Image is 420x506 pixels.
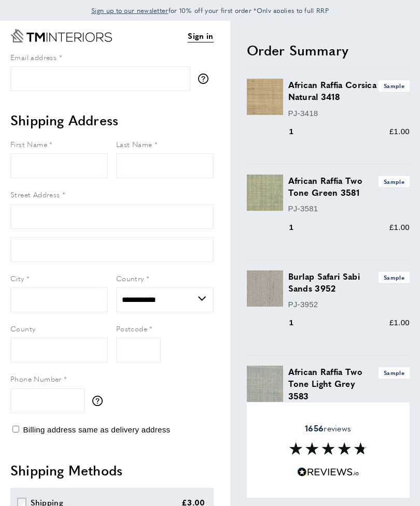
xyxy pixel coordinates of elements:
div: 1 [288,125,309,138]
span: Email address [10,52,57,62]
span: City [10,273,24,283]
img: African Raffia Corsica Natural 3418 [247,79,283,115]
span: Sample [379,80,410,91]
p: PJ-3418 [288,107,410,120]
span: Street Address [10,189,60,199]
span: Phone Number [10,373,62,384]
span: £1.00 [389,127,410,136]
img: African Raffia Two Tone Light Grey 3583 [247,366,283,402]
div: 1 [288,221,309,234]
strong: 1656 [305,422,324,434]
div: 1 [288,316,309,329]
span: Country [116,273,144,283]
p: PJ-3952 [288,298,410,311]
span: Sign up to our newsletter [91,6,169,15]
span: for 10% off your first order *Only applies to full RRP [91,6,329,15]
span: £1.00 [389,318,410,327]
input: Billing address same as delivery address [12,426,19,432]
h2: Shipping Methods [10,461,214,480]
h2: Order Summary [247,41,410,60]
span: Postcode [116,323,147,334]
img: Reviews.io 5 stars [297,467,359,477]
h3: Burlap Safari Sabi Sands 3952 [288,270,410,294]
a: Sign up to our newsletter [91,5,169,16]
a: Sign in [188,30,213,42]
span: reviews [305,423,351,433]
span: £1.00 [389,223,410,232]
h3: African Raffia Corsica Natural 3418 [288,79,410,103]
img: African Raffia Two Tone Green 3581 [247,175,283,211]
a: Go to Home page [10,29,112,42]
span: Billing address same as delivery address [23,425,170,434]
img: Burlap Safari Sabi Sands 3952 [247,270,283,307]
p: PJ-3581 [288,203,410,215]
span: First Name [10,139,47,149]
span: County [10,323,35,334]
span: Sample [379,176,410,187]
span: Last Name [116,139,152,149]
button: More information [198,74,214,84]
span: Sample [379,272,410,283]
h3: African Raffia Two Tone Light Grey 3583 [288,366,410,401]
h2: Shipping Address [10,111,214,129]
img: Reviews section [289,442,367,455]
button: More information [92,396,108,406]
h3: African Raffia Two Tone Green 3581 [288,175,410,198]
span: Sample [379,367,410,378]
